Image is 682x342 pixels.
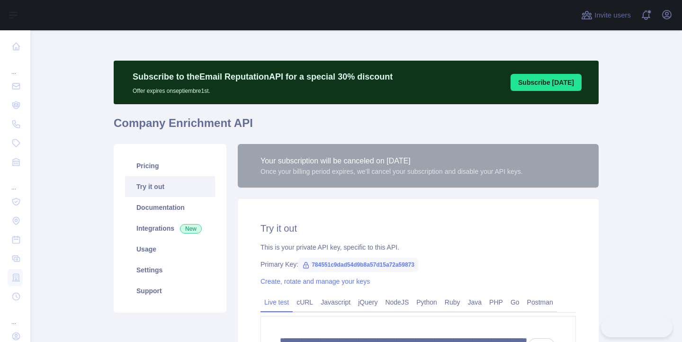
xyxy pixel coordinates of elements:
[298,258,418,272] span: 784551c9dad54d9b8a57d15a72a59873
[125,197,215,218] a: Documentation
[180,224,202,234] span: New
[523,295,557,310] a: Postman
[260,260,576,269] div: Primary Key:
[133,83,393,95] p: Offer expires on septiembre 1st.
[125,218,215,239] a: Integrations New
[260,222,576,235] h2: Try it out
[441,295,464,310] a: Ruby
[293,295,317,310] a: cURL
[579,8,633,23] button: Invite users
[354,295,381,310] a: jQuery
[260,278,370,285] a: Create, rotate and manage your keys
[594,10,631,21] span: Invite users
[381,295,413,310] a: NodeJS
[133,70,393,83] p: Subscribe to the Email Reputation API for a special 30 % discount
[8,172,23,191] div: ...
[125,176,215,197] a: Try it out
[485,295,507,310] a: PHP
[125,280,215,301] a: Support
[125,260,215,280] a: Settings
[260,167,523,176] div: Once your billing period expires, we'll cancel your subscription and disable your API keys.
[464,295,486,310] a: Java
[8,307,23,326] div: ...
[260,155,523,167] div: Your subscription will be canceled on [DATE]
[8,57,23,76] div: ...
[260,243,576,252] div: This is your private API key, specific to this API.
[317,295,354,310] a: Javascript
[507,295,523,310] a: Go
[413,295,441,310] a: Python
[260,295,293,310] a: Live test
[114,116,599,138] h1: Company Enrichment API
[125,155,215,176] a: Pricing
[511,74,582,91] button: Subscribe [DATE]
[125,239,215,260] a: Usage
[601,317,673,337] iframe: Toggle Customer Support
